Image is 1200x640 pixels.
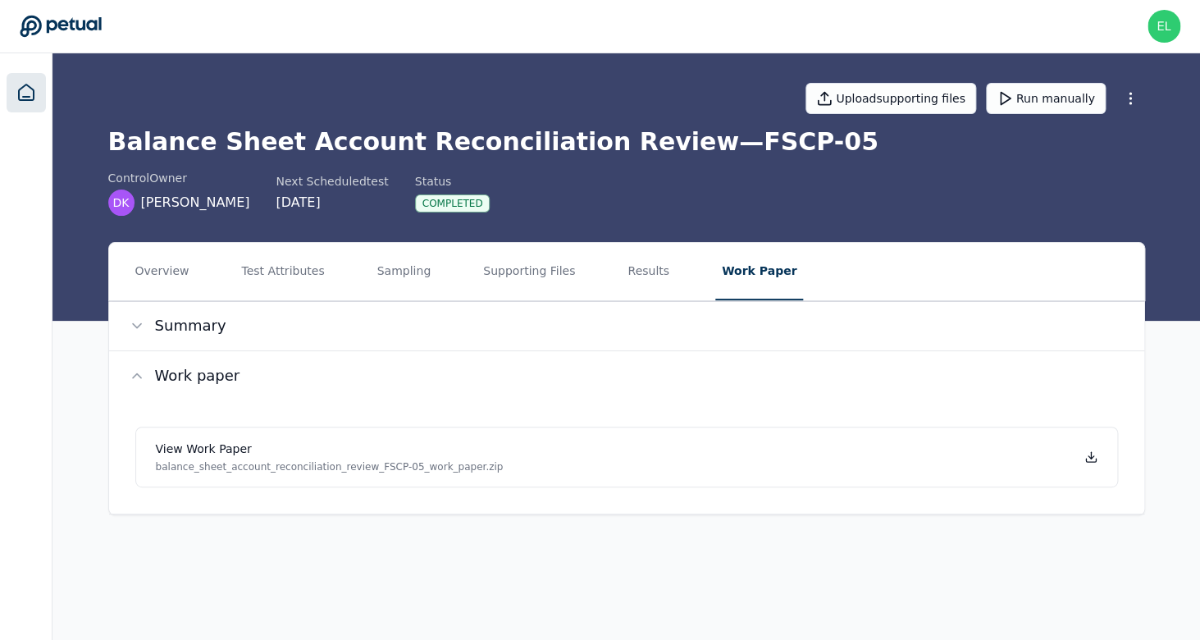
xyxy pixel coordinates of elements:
div: Completed [415,194,490,213]
button: Results [621,243,676,300]
span: Work paper [155,364,240,387]
button: Test Attributes [235,243,331,300]
button: Supporting Files [477,243,582,300]
button: Run manually [986,83,1106,114]
a: Dashboard [7,73,46,112]
div: Status [415,173,490,190]
a: Go to Dashboard [20,15,102,38]
button: Summary [109,301,1144,350]
button: Sampling [371,243,438,300]
button: Work Paper [715,243,803,300]
h4: View work paper [156,441,504,457]
button: Uploadsupporting files [805,83,976,114]
button: Work paper [109,351,1144,400]
div: control Owner [108,170,250,186]
nav: Tabs [109,243,1144,300]
button: More Options [1116,84,1145,113]
h1: Balance Sheet Account Reconciliation Review — FSCP-05 [108,127,1145,157]
button: Overview [129,243,196,300]
span: [PERSON_NAME] [141,193,250,213]
img: eliot+reddit@petual.ai [1148,10,1180,43]
span: Summary [155,314,226,337]
div: Next Scheduled test [276,173,388,190]
div: [DATE] [276,193,388,213]
p: balance_sheet_account_reconciliation_review_FSCP-05_work_paper.zip [156,460,504,473]
span: DK [113,194,130,211]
